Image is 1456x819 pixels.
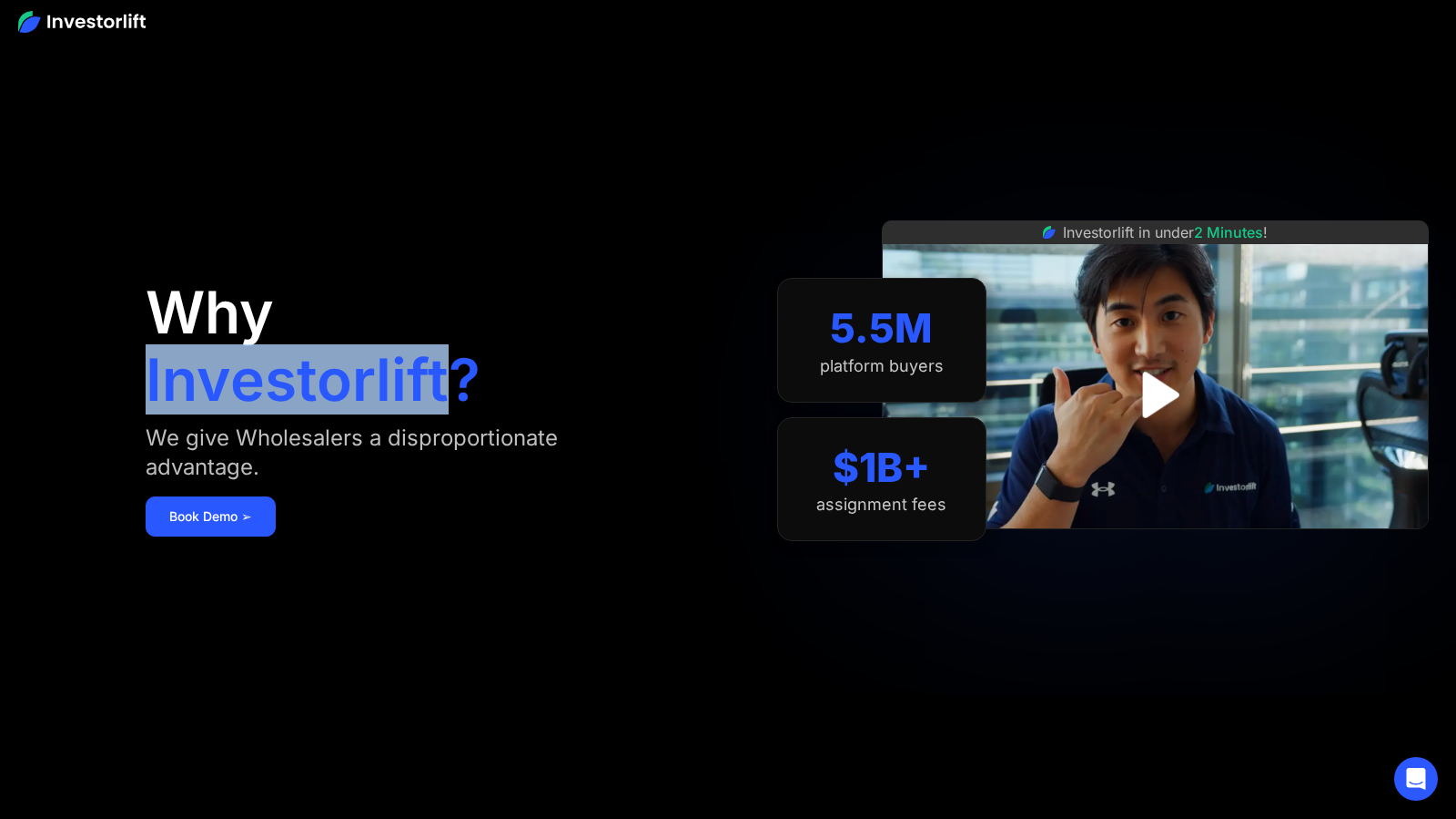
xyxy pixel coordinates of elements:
h1: Investorlift? [146,351,480,409]
a: open lightbox [1115,354,1196,435]
h1: Why [146,283,274,342]
div: Open Intercom Messenger [1394,757,1438,801]
iframe: Customer reviews powered by Trustpilot [1018,538,1291,560]
div: $1B+ [833,444,930,492]
div: We give Wholesalers a disproportionate advantage. [146,424,677,482]
a: Book Demo ➢ [146,497,276,537]
div: 5.5M [830,304,933,353]
span: 2 Minutes [1194,223,1263,241]
div: assignment fees [816,495,946,515]
div: platform buyers [820,356,944,376]
div: Investorlift in under ! [1063,221,1268,243]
